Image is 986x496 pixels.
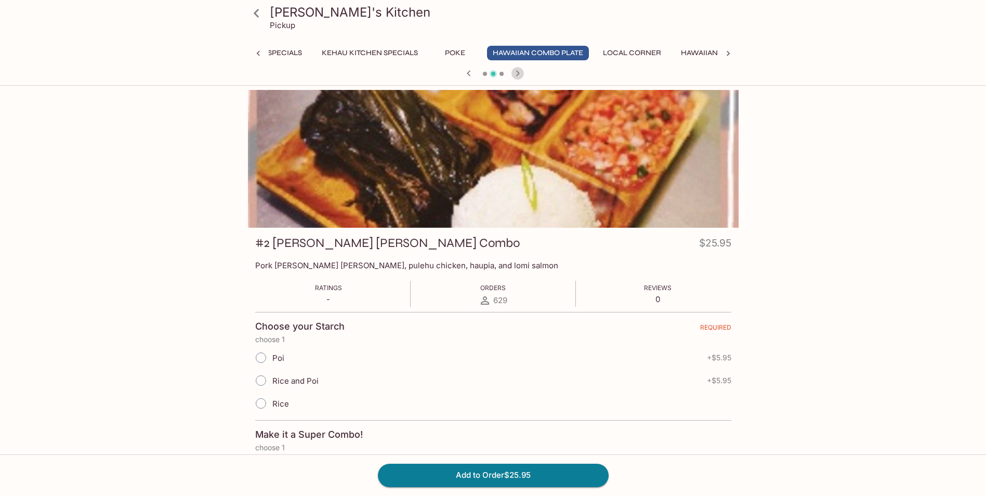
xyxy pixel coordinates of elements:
button: Hawaiian Ala Carte [675,46,765,60]
span: Rice and Poi [272,376,319,386]
span: Rice [272,399,289,409]
button: Add to Order$25.95 [378,464,609,487]
p: Pickup [270,20,295,30]
p: Pork [PERSON_NAME] [PERSON_NAME], pulehu chicken, haupia, and lomi salmon [255,260,731,270]
button: Hawaiian Combo Plate [487,46,589,60]
h3: #2 [PERSON_NAME] [PERSON_NAME] Combo [255,235,520,251]
span: Orders [480,284,506,292]
span: 629 [493,295,507,305]
span: Poi [272,353,284,363]
span: REQUIRED [700,323,731,335]
button: Local Corner [597,46,667,60]
h4: Make it a Super Combo! [255,429,363,440]
span: + $5.95 [707,354,731,362]
p: choose 1 [255,335,731,344]
span: Reviews [644,284,672,292]
p: 0 [644,294,672,304]
span: + $5.95 [707,376,731,385]
p: choose 1 [255,443,731,452]
span: Ratings [315,284,342,292]
button: Kehau Kitchen Specials [316,46,424,60]
h4: Choose your Starch [255,321,345,332]
h3: [PERSON_NAME]'s Kitchen [270,4,734,20]
div: #2 Lau Lau Combo [248,90,739,228]
h4: $25.95 [699,235,731,255]
p: - [315,294,342,304]
button: Poke [432,46,479,60]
